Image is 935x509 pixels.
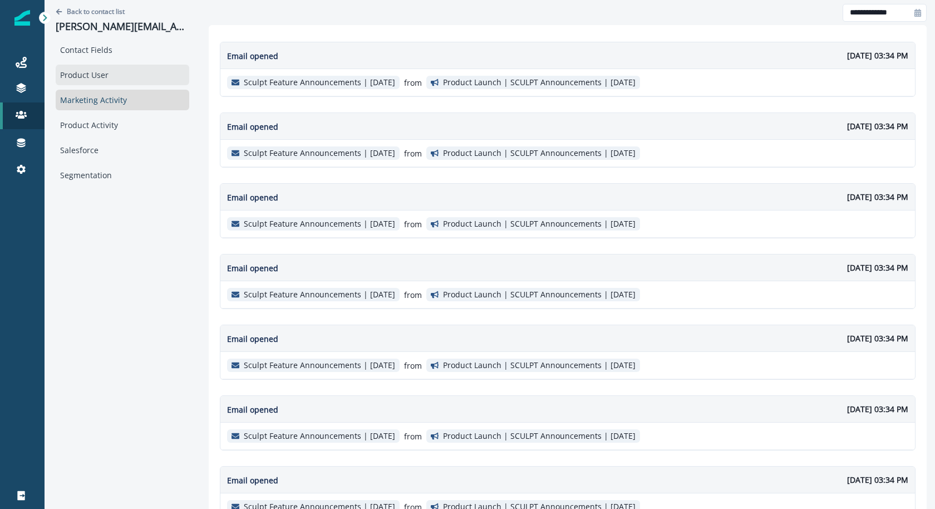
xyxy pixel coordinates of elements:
[847,474,908,486] p: [DATE] 03:34 PM
[443,432,636,441] p: Product Launch | SCULPT Announcements | [DATE]
[443,78,636,87] p: Product Launch | SCULPT Announcements | [DATE]
[404,148,422,159] p: from
[404,360,422,371] p: from
[227,333,278,345] p: Email opened
[227,404,278,415] p: Email opened
[847,332,908,344] p: [DATE] 03:34 PM
[14,10,30,26] img: Inflection
[244,149,395,158] p: Sculpt Feature Announcements | [DATE]
[56,7,125,16] button: Go back
[443,219,636,229] p: Product Launch | SCULPT Announcements | [DATE]
[56,115,189,135] div: Product Activity
[847,120,908,132] p: [DATE] 03:34 PM
[227,121,278,133] p: Email opened
[847,191,908,203] p: [DATE] 03:34 PM
[56,140,189,160] div: Salesforce
[56,165,189,185] div: Segmentation
[244,219,395,229] p: Sculpt Feature Announcements | [DATE]
[443,149,636,158] p: Product Launch | SCULPT Announcements | [DATE]
[404,430,422,442] p: from
[227,474,278,486] p: Email opened
[227,192,278,203] p: Email opened
[244,432,395,441] p: Sculpt Feature Announcements | [DATE]
[67,7,125,16] p: Back to contact list
[227,262,278,274] p: Email opened
[443,361,636,370] p: Product Launch | SCULPT Announcements | [DATE]
[847,403,908,415] p: [DATE] 03:34 PM
[56,40,189,60] div: Contact Fields
[404,77,422,89] p: from
[244,290,395,300] p: Sculpt Feature Announcements | [DATE]
[847,50,908,61] p: [DATE] 03:34 PM
[56,65,189,85] div: Product User
[56,21,189,33] p: [PERSON_NAME][EMAIL_ADDRESS]
[227,50,278,62] p: Email opened
[404,218,422,230] p: from
[847,262,908,273] p: [DATE] 03:34 PM
[443,290,636,300] p: Product Launch | SCULPT Announcements | [DATE]
[244,361,395,370] p: Sculpt Feature Announcements | [DATE]
[404,289,422,301] p: from
[56,90,189,110] div: Marketing Activity
[244,78,395,87] p: Sculpt Feature Announcements | [DATE]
